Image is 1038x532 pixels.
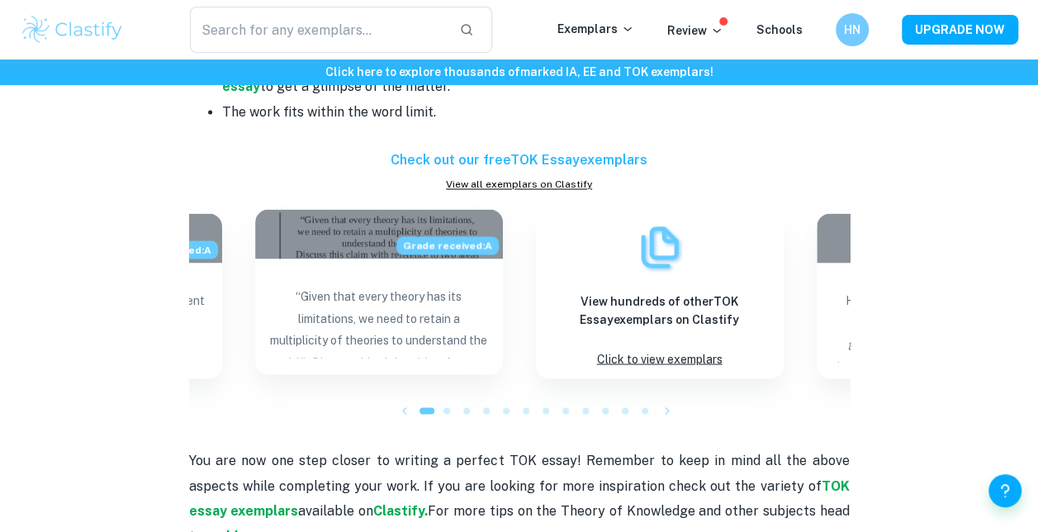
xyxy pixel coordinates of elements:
a: Blog exemplar: “Given that every theory has its limitatGrade received:A“Given that every theory h... [255,213,503,378]
a: Schools [756,23,803,36]
h6: Check out our free TOK Essay exemplars [189,150,850,170]
p: Exemplars [557,20,634,38]
button: Help and Feedback [988,474,1021,507]
input: Search for any exemplars... [190,7,447,53]
a: View all exemplars on Clastify [189,177,850,192]
h6: Click here to explore thousands of marked IA, EE and TOK exemplars ! [3,63,1035,81]
img: Clastify logo [20,13,125,46]
h6: View hundreds of other TOK Essay exemplars on Clastify [549,292,770,328]
img: Exemplars [635,222,685,272]
p: The work fits within the word limit. [222,100,850,125]
a: Clastify. [373,502,428,518]
p: Click to view exemplars [597,348,723,370]
h6: HN [843,21,862,39]
a: this essay [222,54,850,94]
button: UPGRADE NOW [902,15,1018,45]
a: ExemplarsView hundreds of otherTOK Essayexemplars on ClastifyClick to view exemplars [536,213,784,378]
p: “Given that every theory has its limitations, we need to retain a multiplicity of theories to und... [268,285,490,358]
span: Grade received: A [396,236,499,254]
button: HN [836,13,869,46]
p: Review [667,21,723,40]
